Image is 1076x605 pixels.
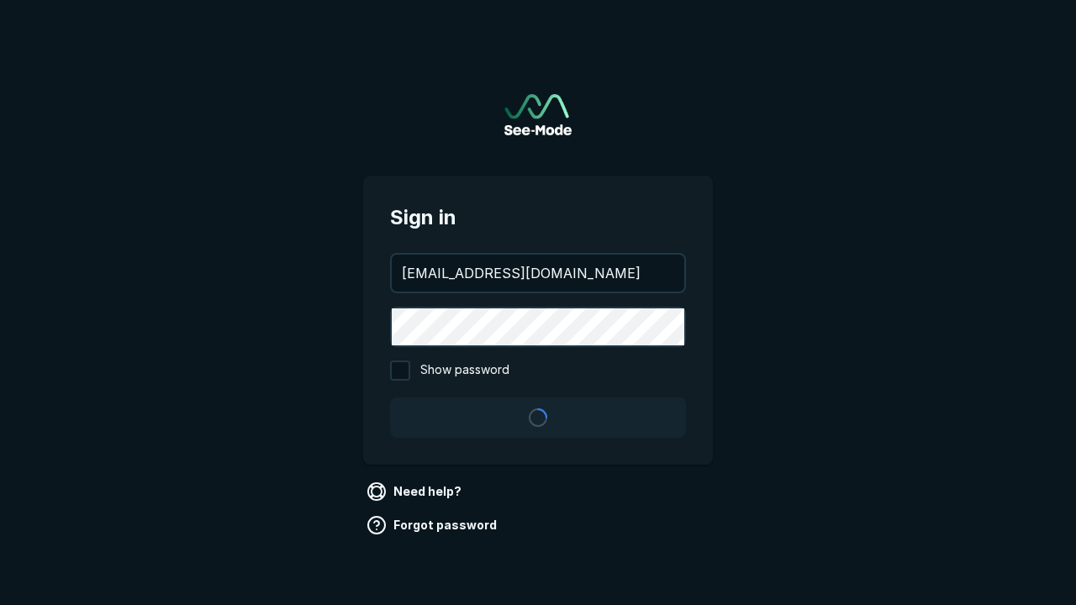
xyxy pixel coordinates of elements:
a: Go to sign in [504,94,572,135]
span: Sign in [390,203,686,233]
input: your@email.com [392,255,684,292]
img: See-Mode Logo [504,94,572,135]
span: Show password [420,360,509,381]
a: Forgot password [363,512,504,539]
a: Need help? [363,478,468,505]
